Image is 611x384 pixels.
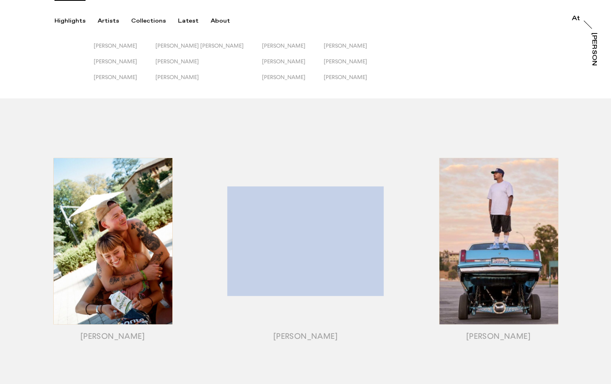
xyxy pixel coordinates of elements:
[262,42,305,49] span: [PERSON_NAME]
[324,58,385,74] button: [PERSON_NAME]
[262,42,324,58] button: [PERSON_NAME]
[324,74,385,90] button: [PERSON_NAME]
[324,42,385,58] button: [PERSON_NAME]
[589,33,597,66] a: [PERSON_NAME]
[324,58,367,65] span: [PERSON_NAME]
[131,17,178,25] button: Collections
[98,17,131,25] button: Artists
[155,74,199,80] span: [PERSON_NAME]
[155,42,244,49] span: [PERSON_NAME] [PERSON_NAME]
[178,17,199,25] div: Latest
[94,74,155,90] button: [PERSON_NAME]
[155,42,262,58] button: [PERSON_NAME] [PERSON_NAME]
[54,17,98,25] button: Highlights
[94,42,137,49] span: [PERSON_NAME]
[572,15,580,23] a: At
[262,58,324,74] button: [PERSON_NAME]
[94,58,155,74] button: [PERSON_NAME]
[131,17,166,25] div: Collections
[262,74,324,90] button: [PERSON_NAME]
[211,17,230,25] div: About
[324,42,367,49] span: [PERSON_NAME]
[324,74,367,80] span: [PERSON_NAME]
[262,74,305,80] span: [PERSON_NAME]
[155,58,262,74] button: [PERSON_NAME]
[54,17,86,25] div: Highlights
[94,74,137,80] span: [PERSON_NAME]
[155,58,199,65] span: [PERSON_NAME]
[94,58,137,65] span: [PERSON_NAME]
[98,17,119,25] div: Artists
[262,58,305,65] span: [PERSON_NAME]
[591,33,597,95] div: [PERSON_NAME]
[178,17,211,25] button: Latest
[94,42,155,58] button: [PERSON_NAME]
[211,17,242,25] button: About
[155,74,262,90] button: [PERSON_NAME]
